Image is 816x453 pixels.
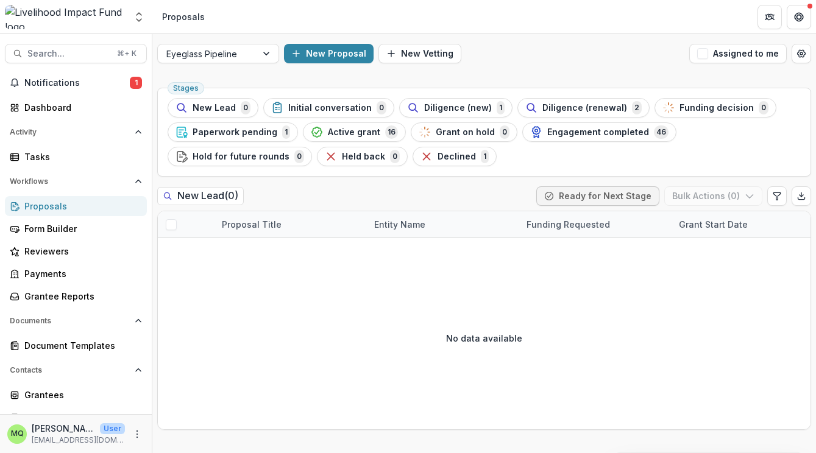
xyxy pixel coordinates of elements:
[5,219,147,239] a: Form Builder
[5,172,147,191] button: Open Workflows
[438,152,476,162] span: Declined
[157,187,244,205] h2: New Lead ( 0 )
[792,186,811,206] button: Export table data
[5,335,147,356] a: Document Templates
[5,311,147,331] button: Open Documents
[547,127,649,138] span: Engagement completed
[24,339,137,352] div: Document Templates
[294,150,304,163] span: 0
[32,422,95,435] p: [PERSON_NAME]
[672,218,755,231] div: Grant Start Date
[655,98,776,118] button: Funding decision0
[24,101,137,114] div: Dashboard
[385,125,398,139] span: 16
[303,122,406,142] button: Active grant16
[24,411,137,424] div: Constituents
[11,430,24,438] div: Maica Quitain
[168,147,312,166] button: Hold for future rounds0
[378,44,461,63] button: New Vetting
[367,211,519,237] div: Entity Name
[679,103,754,113] span: Funding decision
[10,128,130,136] span: Activity
[162,10,205,23] div: Proposals
[767,186,787,206] button: Edit table settings
[5,360,147,380] button: Open Contacts
[215,218,289,231] div: Proposal Title
[24,290,137,303] div: Grantee Reports
[5,73,147,93] button: Notifications1
[27,49,110,59] span: Search...
[130,427,144,441] button: More
[542,103,627,113] span: Diligence (renewal)
[5,385,147,405] a: Grantees
[24,267,137,280] div: Payments
[24,150,137,163] div: Tasks
[5,97,147,118] a: Dashboard
[5,122,147,142] button: Open Activity
[24,222,137,235] div: Form Builder
[157,8,210,26] nav: breadcrumb
[193,103,236,113] span: New Lead
[5,44,147,63] button: Search...
[522,122,676,142] button: Engagement completed46
[282,125,290,139] span: 1
[130,5,147,29] button: Open entity switcher
[193,127,277,138] span: Paperwork pending
[24,200,137,212] div: Proposals
[193,152,289,162] span: Hold for future rounds
[5,147,147,167] a: Tasks
[5,196,147,216] a: Proposals
[5,5,126,29] img: Livelihood Impact Fund logo
[173,84,199,93] span: Stages
[399,98,513,118] button: Diligence (new)1
[519,211,672,237] div: Funding Requested
[10,317,130,325] span: Documents
[436,127,495,138] span: Grant on hold
[787,5,811,29] button: Get Help
[10,366,130,374] span: Contacts
[664,186,762,206] button: Bulk Actions (0)
[317,147,408,166] button: Held back0
[5,407,147,427] a: Constituents
[241,101,250,114] span: 0
[100,423,125,434] p: User
[517,98,650,118] button: Diligence (renewal)2
[497,101,505,114] span: 1
[367,218,433,231] div: Entity Name
[24,78,130,88] span: Notifications
[757,5,782,29] button: Partners
[792,44,811,63] button: Open table manager
[689,44,787,63] button: Assigned to me
[168,122,298,142] button: Paperwork pending1
[759,101,768,114] span: 0
[24,245,137,258] div: Reviewers
[424,103,492,113] span: Diligence (new)
[5,286,147,306] a: Grantee Reports
[215,211,367,237] div: Proposal Title
[413,147,497,166] button: Declined1
[5,241,147,261] a: Reviewers
[263,98,394,118] button: Initial conversation0
[32,435,125,446] p: [EMAIL_ADDRESS][DOMAIN_NAME]
[24,388,137,401] div: Grantees
[130,77,142,89] span: 1
[168,98,258,118] button: New Lead0
[446,332,522,345] p: No data available
[500,125,509,139] span: 0
[288,103,372,113] span: Initial conversation
[519,218,617,231] div: Funding Requested
[5,264,147,284] a: Payments
[632,101,642,114] span: 2
[377,101,386,114] span: 0
[284,44,374,63] button: New Proposal
[654,125,669,139] span: 46
[115,47,139,60] div: ⌘ + K
[481,150,489,163] span: 1
[10,177,130,186] span: Workflows
[411,122,517,142] button: Grant on hold0
[536,186,659,206] button: Ready for Next Stage
[342,152,385,162] span: Held back
[328,127,380,138] span: Active grant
